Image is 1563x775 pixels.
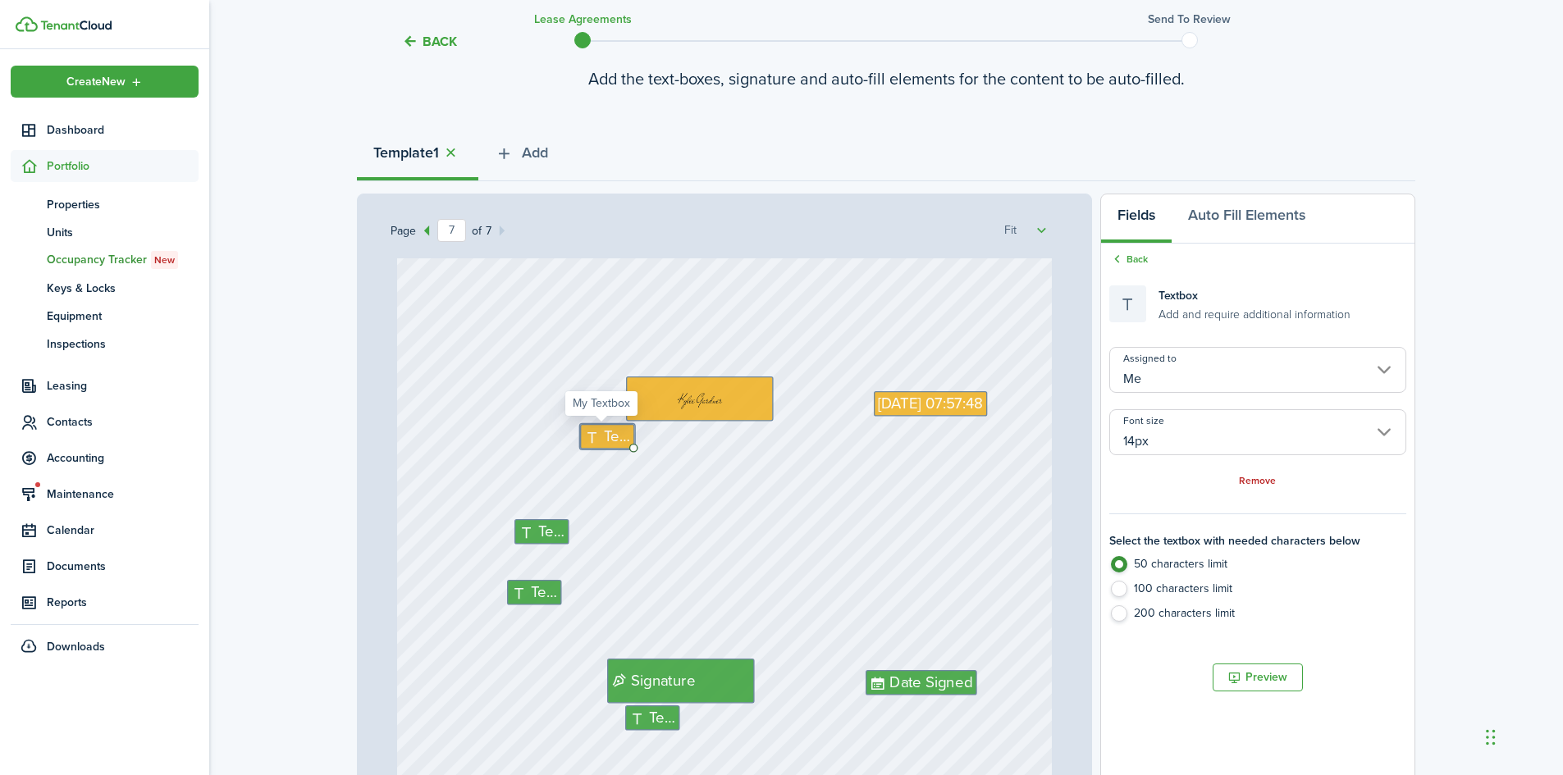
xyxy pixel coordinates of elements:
span: Occupancy Tracker [47,251,199,269]
span: Maintenance [47,486,199,503]
span: Date Signed [889,671,972,694]
span: [DATE] 07:57:48 [878,392,983,415]
a: Occupancy TrackerNew [11,246,199,274]
button: Add [478,132,564,181]
div: Drag [1486,713,1496,762]
button: Preview [1213,663,1303,691]
img: TenantCloud [40,21,112,30]
span: Add [522,142,548,164]
span: Text [604,425,630,448]
span: Contacts [47,413,199,431]
iframe: Chat Widget [1481,696,1563,775]
span: Documents [47,558,199,575]
a: Remove [1239,476,1276,487]
a: Reports [11,586,199,618]
span: Leasing [47,377,199,394]
div: My Textbox [580,424,635,449]
span: Calendar [47,522,199,539]
span: Text [649,706,675,729]
h3: Send to review [1148,11,1231,28]
a: Dashboard [11,114,199,146]
small: Add and require additional information [1159,304,1350,321]
div: Joseph Agyeman's Textbox [514,519,569,545]
div: My Signature [626,376,774,421]
a: Equipment [11,302,199,330]
div: Joseph Agyeman's Textbox [507,580,562,605]
button: Close tab [439,144,462,162]
span: Create New [66,76,126,88]
button: Fields [1101,194,1172,244]
a: Properties [11,190,199,218]
span: Reports [47,594,199,611]
div: Joseph Agyeman's Textbox [625,705,680,731]
span: Textbox [1159,287,1198,304]
div: My Date Signed [874,391,987,417]
wizard-step-header-description: Add the text-boxes, signature and auto-fill elements for the content to be auto-filled. [357,66,1415,91]
span: New [154,253,175,267]
span: Text [539,520,565,543]
a: Inspections [11,330,199,358]
span: Portfolio [47,157,199,175]
span: Properties [47,196,199,213]
img: signature [628,378,773,420]
div: Page of [391,219,513,242]
label: 50 characters limit [1109,556,1406,581]
strong: Template [373,142,433,164]
button: Back [402,33,457,50]
a: Units [11,218,199,246]
button: Open menu [11,66,199,98]
label: 200 characters limit [1109,605,1406,630]
h4: Select the textbox with needed characters below [1109,535,1406,548]
span: Equipment [47,308,199,325]
label: 100 characters limit [1109,581,1406,605]
span: Inspections [47,335,199,353]
span: Units [47,224,199,241]
div: Joseph Agyeman's Signature [607,659,755,703]
button: Auto Fill Elements [1172,194,1322,244]
div: Joseph Agyeman's Date Signed [866,670,977,695]
a: Back [1109,252,1148,267]
img: TenantCloud [16,16,38,32]
span: Keys & Locks [47,280,199,297]
span: Signature [631,669,695,692]
span: Text [531,581,557,604]
span: 7 [482,222,491,239]
span: Downloads [47,638,105,655]
strong: 1 [433,142,439,164]
a: Keys & Locks [11,274,199,302]
span: Accounting [47,449,199,467]
span: Dashboard [47,121,199,139]
h3: Lease Agreements [534,11,632,28]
